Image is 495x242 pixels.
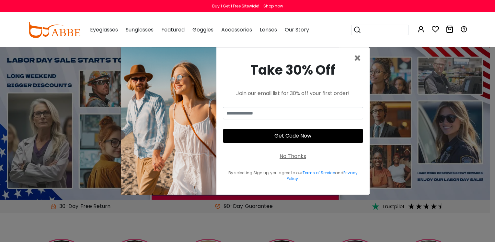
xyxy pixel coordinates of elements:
[221,26,252,33] span: Accessories
[223,129,363,143] button: Get Code Now
[260,26,277,33] span: Lenses
[121,47,216,195] img: welcome
[260,3,283,9] a: Shop now
[303,170,335,175] a: Terms of Service
[223,90,363,97] div: Join our email list for 30% off your first order!
[287,170,358,181] a: Privacy Policy
[161,26,185,33] span: Featured
[27,22,80,38] img: abbeglasses.com
[126,26,154,33] span: Sunglasses
[90,26,118,33] span: Eyeglasses
[263,3,283,9] div: Shop now
[212,3,259,9] div: Buy 1 Get 1 Free Sitewide!
[285,26,309,33] span: Our Story
[192,26,213,33] span: Goggles
[280,152,306,160] div: No Thanks
[354,53,361,64] button: Close
[223,170,363,182] div: By selecting Sign up, you agree to our and .
[223,60,363,80] div: Take 30% Off
[354,50,361,67] span: ×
